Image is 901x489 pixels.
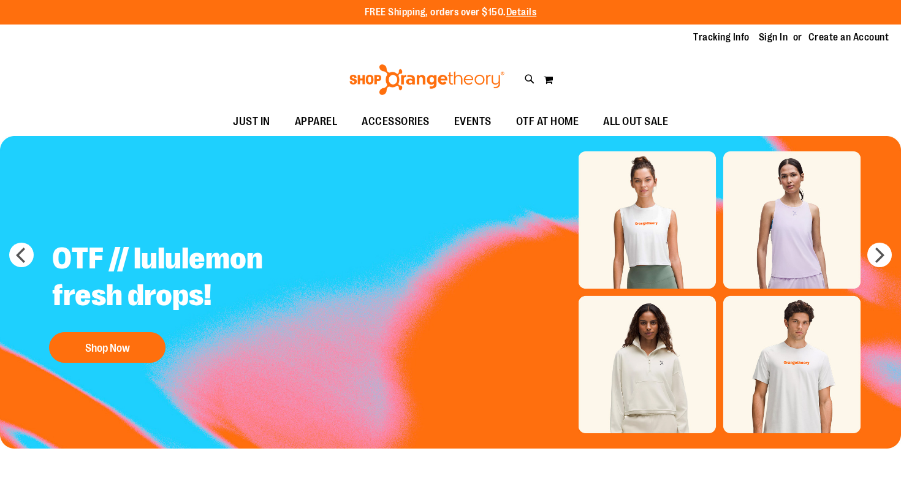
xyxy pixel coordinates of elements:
[9,243,34,267] button: prev
[43,231,348,326] h2: OTF // lululemon fresh drops!
[603,108,668,135] span: ALL OUT SALE
[759,31,788,44] a: Sign In
[808,31,889,44] a: Create an Account
[295,108,338,135] span: APPAREL
[49,332,165,363] button: Shop Now
[516,108,579,135] span: OTF AT HOME
[348,64,506,95] img: Shop Orangetheory
[454,108,492,135] span: EVENTS
[233,108,270,135] span: JUST IN
[867,243,892,267] button: next
[506,7,537,18] a: Details
[365,6,537,20] p: FREE Shipping, orders over $150.
[362,108,430,135] span: ACCESSORIES
[43,231,348,369] a: OTF // lululemon fresh drops! Shop Now
[693,31,750,44] a: Tracking Info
